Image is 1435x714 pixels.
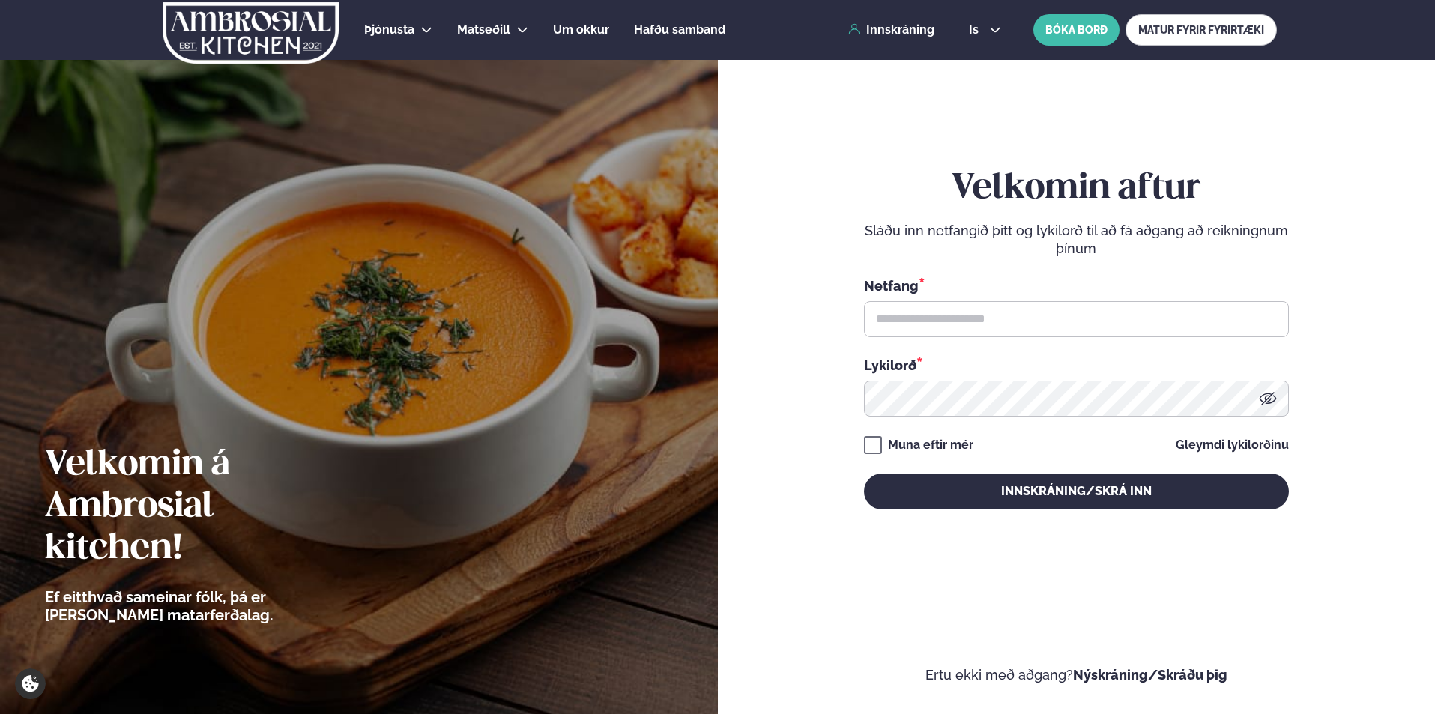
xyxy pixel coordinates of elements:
[1033,14,1120,46] button: BÓKA BORÐ
[864,276,1289,295] div: Netfang
[957,24,1013,36] button: is
[634,21,725,39] a: Hafðu samband
[457,22,510,37] span: Matseðill
[457,21,510,39] a: Matseðill
[848,23,934,37] a: Innskráning
[161,2,340,64] img: logo
[553,22,609,37] span: Um okkur
[45,444,356,570] h2: Velkomin á Ambrosial kitchen!
[1176,439,1289,451] a: Gleymdi lykilorðinu
[763,666,1391,684] p: Ertu ekki með aðgang?
[864,222,1289,258] p: Sláðu inn netfangið þitt og lykilorð til að fá aðgang að reikningnum þínum
[364,21,414,39] a: Þjónusta
[969,24,983,36] span: is
[864,168,1289,210] h2: Velkomin aftur
[864,474,1289,509] button: Innskráning/Skrá inn
[1073,667,1227,683] a: Nýskráning/Skráðu þig
[45,588,356,624] p: Ef eitthvað sameinar fólk, þá er [PERSON_NAME] matarferðalag.
[15,668,46,699] a: Cookie settings
[634,22,725,37] span: Hafðu samband
[1126,14,1277,46] a: MATUR FYRIR FYRIRTÆKI
[553,21,609,39] a: Um okkur
[364,22,414,37] span: Þjónusta
[864,355,1289,375] div: Lykilorð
